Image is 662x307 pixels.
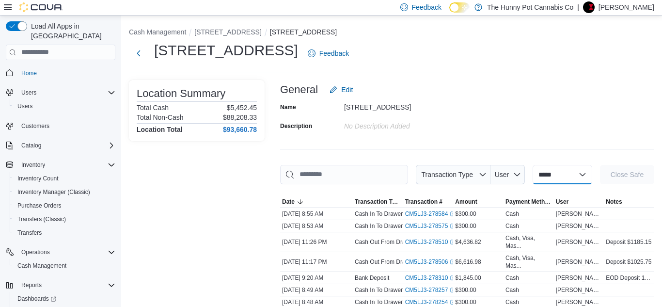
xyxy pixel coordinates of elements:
button: Edit [326,80,357,99]
span: $1,845.00 [455,274,481,282]
button: Users [17,87,40,98]
span: Customers [17,120,115,132]
h1: [STREET_ADDRESS] [154,41,298,60]
span: EOD Deposit 100 x 6 50 x 7 20 x 43 10 x 1 5 x 5 [606,274,652,282]
div: [DATE] 11:26 PM [280,236,353,248]
button: Payment Methods [504,196,554,208]
a: Purchase Orders [14,200,65,211]
button: Users [10,99,119,113]
a: CM5LJ3-278584External link [405,210,456,218]
button: Operations [17,246,54,258]
div: [DATE] 9:20 AM [280,272,353,284]
a: CM5LJ3-278506External link [405,258,456,266]
span: Transaction Type [421,171,473,178]
span: Feedback [319,48,349,58]
span: Transfers [14,227,115,239]
button: User [490,165,525,184]
span: Purchase Orders [14,200,115,211]
div: Cash [505,210,519,218]
span: [PERSON_NAME] [556,222,602,230]
nav: An example of EuiBreadcrumbs [129,27,654,39]
span: Load All Apps in [GEOGRAPHIC_DATA] [27,21,115,41]
span: Inventory Count [14,173,115,184]
button: [STREET_ADDRESS] [270,28,337,36]
button: Amount [453,196,504,208]
a: Dashboards [10,292,119,306]
div: [DATE] 8:49 AM [280,284,353,296]
span: [PERSON_NAME] [556,258,602,266]
button: Operations [2,245,119,259]
button: User [554,196,604,208]
span: Reports [21,281,42,289]
p: | [577,1,579,13]
a: Home [17,67,41,79]
span: Inventory Manager (Classic) [17,188,90,196]
div: [STREET_ADDRESS] [344,99,474,111]
h3: General [280,84,318,96]
button: [STREET_ADDRESS] [194,28,261,36]
svg: External link [450,239,456,245]
span: [PERSON_NAME] [556,238,602,246]
span: Users [14,100,115,112]
label: Name [280,103,296,111]
a: CM5LJ3-278254External link [405,298,456,306]
span: Purchase Orders [17,202,62,210]
button: Purchase Orders [10,199,119,212]
button: Transaction Type [353,196,403,208]
svg: External link [450,287,456,293]
span: $6,616.98 [455,258,481,266]
p: Cash In To Drawer (Drawer 2) [355,298,432,306]
span: [PERSON_NAME] [556,210,602,218]
button: Next [129,44,148,63]
span: Notes [606,198,622,206]
button: Cash Management [129,28,186,36]
span: Transfers (Classic) [17,215,66,223]
div: Cash [505,298,519,306]
a: CM5LJ3-278257External link [405,286,456,294]
button: Close Safe [600,165,654,184]
a: CM5LJ3-278310External link [405,274,456,282]
button: Inventory [2,158,119,172]
span: [PERSON_NAME] [556,298,602,306]
span: Inventory [17,159,115,171]
input: This is a search bar. As you type, the results lower in the page will automatically filter. [280,165,408,184]
button: Catalog [17,140,45,151]
img: Cova [19,2,63,12]
label: Description [280,122,312,130]
h6: Total Non-Cash [137,113,184,121]
a: CM5LJ3-278510External link [405,238,456,246]
span: $300.00 [455,286,476,294]
button: Inventory Manager (Classic) [10,185,119,199]
a: Dashboards [14,293,60,305]
svg: External link [450,275,456,281]
a: Customers [17,120,53,132]
span: Inventory [21,161,45,169]
span: Cash Management [17,262,66,270]
p: Cash Out From Drawer (Drawer 2) [355,258,444,266]
p: Cash In To Drawer (Drawer 1) [355,210,432,218]
p: The Hunny Pot Cannabis Co [487,1,573,13]
span: User [556,198,569,206]
div: [DATE] 11:17 PM [280,256,353,268]
div: Cash [505,286,519,294]
span: Operations [17,246,115,258]
button: Reports [17,279,46,291]
span: Transaction Type [355,198,401,206]
h4: $93,660.78 [223,126,257,133]
svg: External link [450,259,456,265]
span: User [495,171,509,178]
span: Dashboards [17,295,56,303]
p: Cash In To Drawer (Drawer 2) [355,222,432,230]
button: Date [280,196,353,208]
a: Inventory Manager (Classic) [14,186,94,198]
h6: Total Cash [137,104,169,112]
span: Operations [21,248,50,256]
span: Date [282,198,295,206]
button: Transaction # [403,196,454,208]
div: Cash [505,222,519,230]
a: Transfers [14,227,46,239]
span: $300.00 [455,222,476,230]
button: Customers [2,119,119,133]
span: Deposit $1185.15 [606,238,651,246]
span: Transfers [17,229,42,237]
